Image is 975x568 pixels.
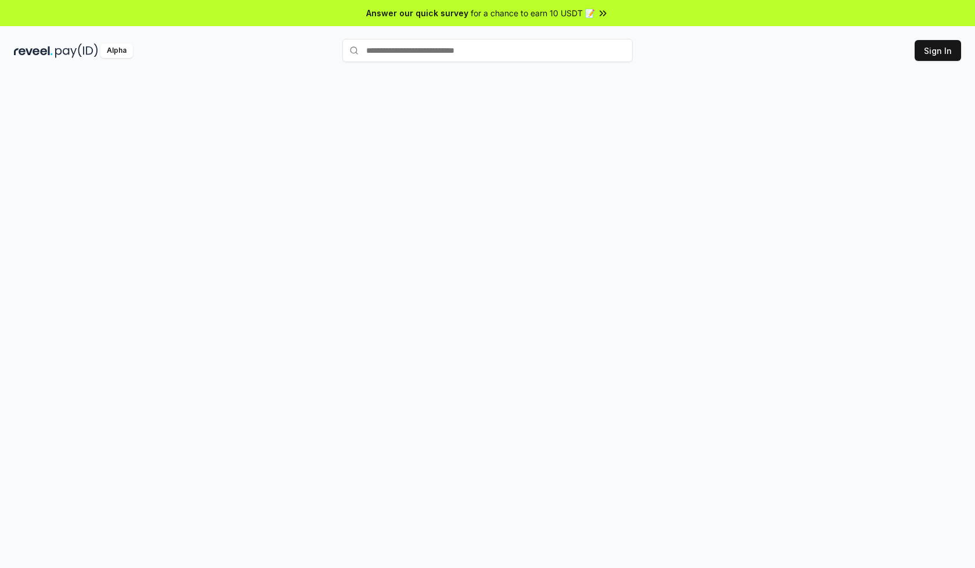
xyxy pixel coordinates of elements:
[366,7,468,19] span: Answer our quick survey
[55,44,98,58] img: pay_id
[14,44,53,58] img: reveel_dark
[100,44,133,58] div: Alpha
[915,40,961,61] button: Sign In
[471,7,595,19] span: for a chance to earn 10 USDT 📝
